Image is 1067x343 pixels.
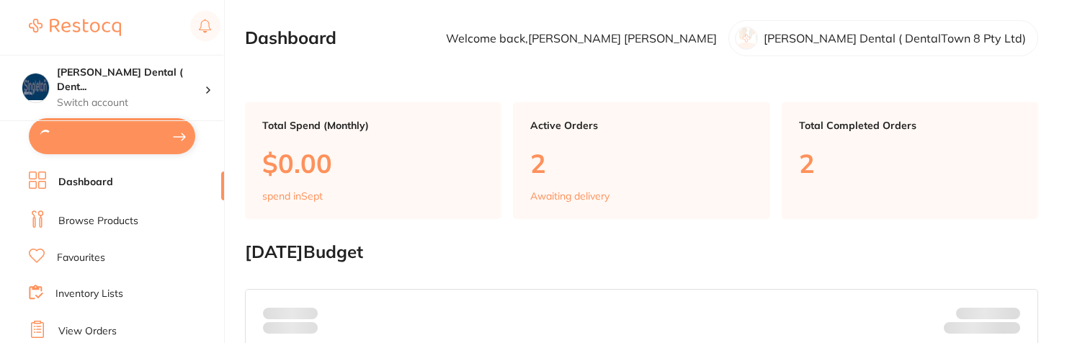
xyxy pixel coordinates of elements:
[22,73,49,100] img: Singleton Dental ( DentalTown 8 Pty Ltd)
[799,148,1021,178] p: 2
[58,175,113,190] a: Dashboard
[58,214,138,228] a: Browse Products
[956,307,1020,318] p: Budget:
[944,319,1020,337] p: Remaining:
[58,324,117,339] a: View Orders
[245,28,336,48] h2: Dashboard
[764,32,1026,45] p: [PERSON_NAME] Dental ( DentalTown 8 Pty Ltd)
[57,96,205,110] p: Switch account
[245,242,1038,262] h2: [DATE] Budget
[245,102,501,219] a: Total Spend (Monthly)$0.00spend inSept
[263,307,318,318] p: Spent:
[57,251,105,265] a: Favourites
[513,102,769,219] a: Active Orders2Awaiting delivery
[29,11,121,44] a: Restocq Logo
[263,319,318,337] p: month
[530,120,752,131] p: Active Orders
[262,190,323,202] p: spend in Sept
[530,190,610,202] p: Awaiting delivery
[262,120,484,131] p: Total Spend (Monthly)
[446,32,717,45] p: Welcome back, [PERSON_NAME] [PERSON_NAME]
[995,324,1020,337] strong: $0.00
[57,66,205,94] h4: Singleton Dental ( DentalTown 8 Pty Ltd)
[992,306,1020,319] strong: $NaN
[29,19,121,36] img: Restocq Logo
[262,148,484,178] p: $0.00
[55,287,123,301] a: Inventory Lists
[799,120,1021,131] p: Total Completed Orders
[782,102,1038,219] a: Total Completed Orders2
[293,306,318,319] strong: $0.00
[530,148,752,178] p: 2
